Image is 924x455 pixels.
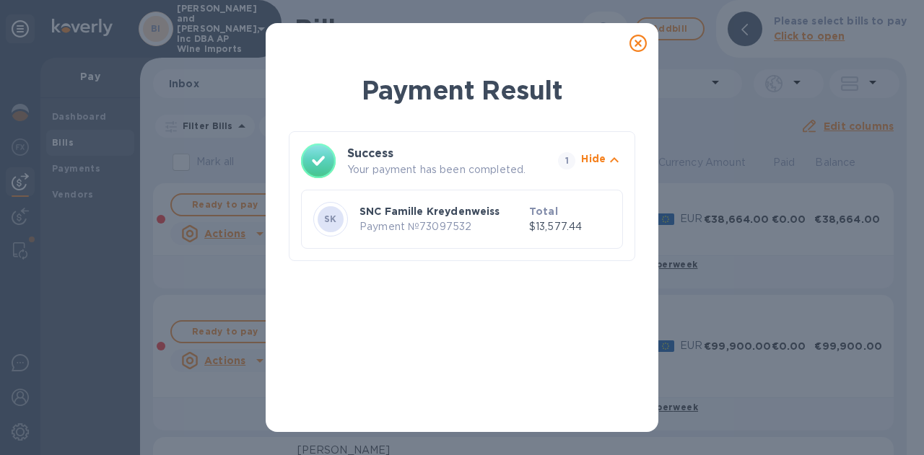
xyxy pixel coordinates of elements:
[324,213,337,224] b: SK
[581,151,623,171] button: Hide
[347,162,552,177] p: Your payment has been completed.
[529,219,611,234] p: $13,577.44
[359,204,523,218] p: SNC Famille Kreydenweiss
[347,145,532,162] h3: Success
[289,72,635,108] h1: Payment Result
[558,152,575,169] span: 1
[581,151,606,166] p: Hide
[529,206,558,217] b: Total
[359,219,523,234] p: Payment № 73097532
